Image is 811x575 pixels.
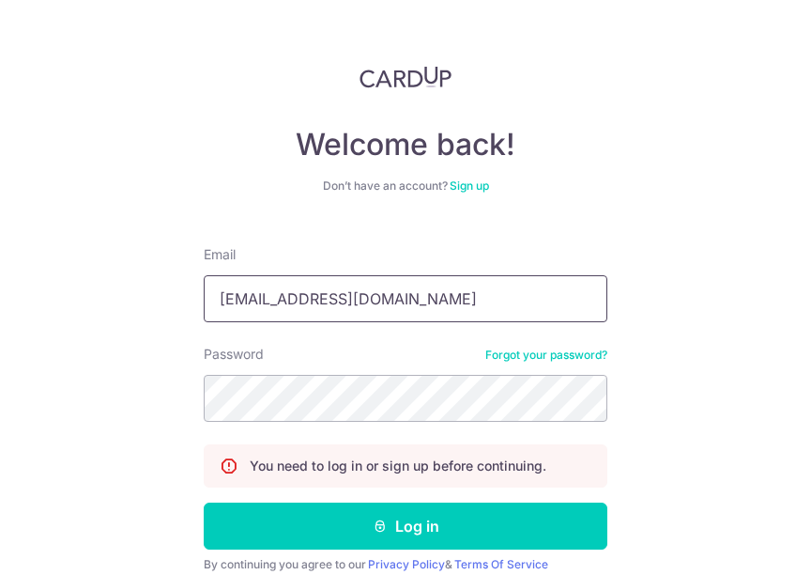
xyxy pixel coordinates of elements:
input: Enter your Email [204,275,607,322]
a: Forgot your password? [485,348,607,363]
div: Don’t have an account? [204,179,607,194]
label: Password [204,345,264,364]
div: By continuing you agree to our & [204,557,607,572]
p: You need to log in or sign up before continuing. [250,457,546,475]
button: Log in [204,503,607,550]
a: Terms Of Service [454,557,548,571]
a: Privacy Policy [368,557,445,571]
img: CardUp Logo [360,66,451,88]
a: Sign up [450,179,489,193]
h4: Welcome back! [204,126,607,163]
label: Email [204,245,236,264]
